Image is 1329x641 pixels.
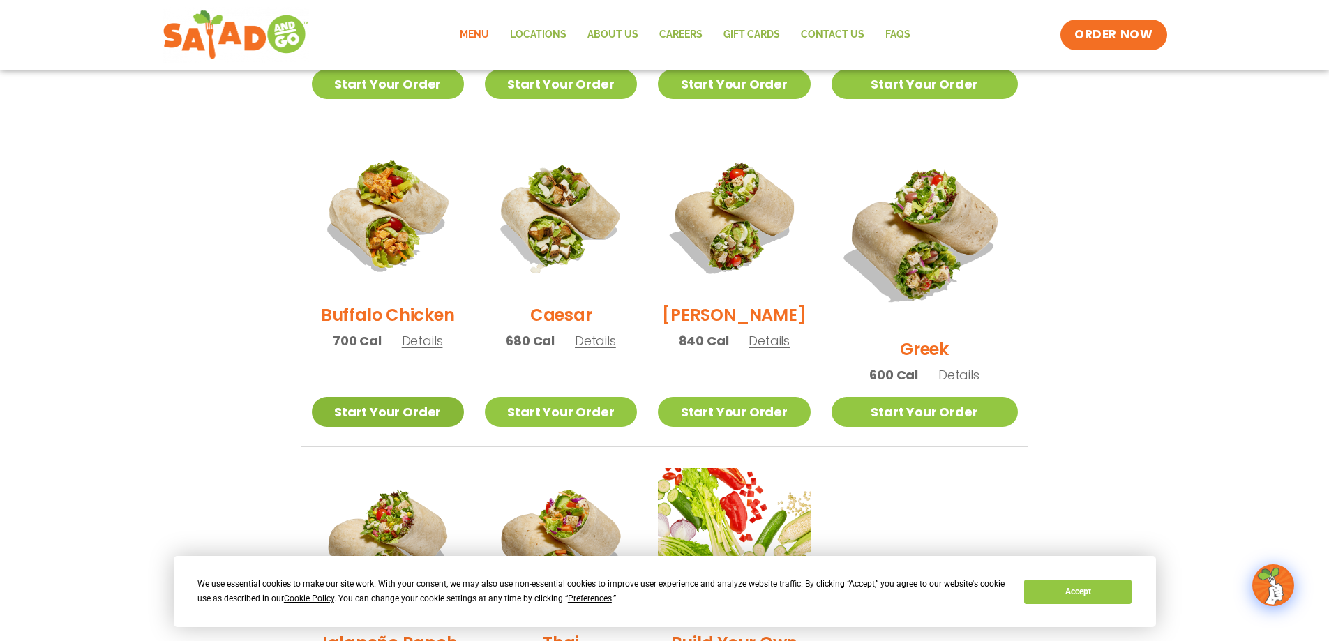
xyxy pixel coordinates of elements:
span: 680 Cal [506,331,555,350]
span: ORDER NOW [1074,27,1152,43]
div: We use essential cookies to make our site work. With your consent, we may also use non-essential ... [197,577,1007,606]
nav: Menu [449,19,921,51]
a: Start Your Order [485,397,637,427]
a: Start Your Order [485,69,637,99]
h2: Caesar [530,303,592,327]
a: FAQs [875,19,921,51]
a: Careers [649,19,713,51]
a: Start Your Order [832,397,1018,427]
span: 840 Cal [679,331,729,350]
img: Product photo for Cobb Wrap [658,140,810,292]
button: Accept [1024,580,1132,604]
span: Cookie Policy [284,594,334,603]
a: Contact Us [790,19,875,51]
img: Product photo for Caesar Wrap [485,140,637,292]
a: Menu [449,19,500,51]
img: Product photo for Buffalo Chicken Wrap [312,140,464,292]
img: Product photo for Thai Wrap [485,468,637,620]
span: Details [749,332,790,349]
span: 700 Cal [333,331,382,350]
h2: [PERSON_NAME] [662,303,806,327]
a: Start Your Order [658,397,810,427]
img: Product photo for Greek Wrap [832,140,1018,326]
a: GIFT CARDS [713,19,790,51]
h2: Buffalo Chicken [321,303,454,327]
img: Product photo for Jalapeño Ranch Wrap [312,468,464,620]
a: Start Your Order [658,69,810,99]
a: Locations [500,19,577,51]
h2: Greek [900,337,949,361]
a: Start Your Order [312,69,464,99]
span: Details [938,366,979,384]
span: Details [402,332,443,349]
img: new-SAG-logo-768×292 [163,7,310,63]
span: 600 Cal [869,365,918,384]
span: Details [575,332,616,349]
span: Preferences [568,594,612,603]
img: Product photo for Build Your Own [658,468,810,620]
div: Cookie Consent Prompt [174,556,1156,627]
a: ORDER NOW [1060,20,1166,50]
a: About Us [577,19,649,51]
img: wpChatIcon [1254,566,1293,605]
a: Start Your Order [832,69,1018,99]
a: Start Your Order [312,397,464,427]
